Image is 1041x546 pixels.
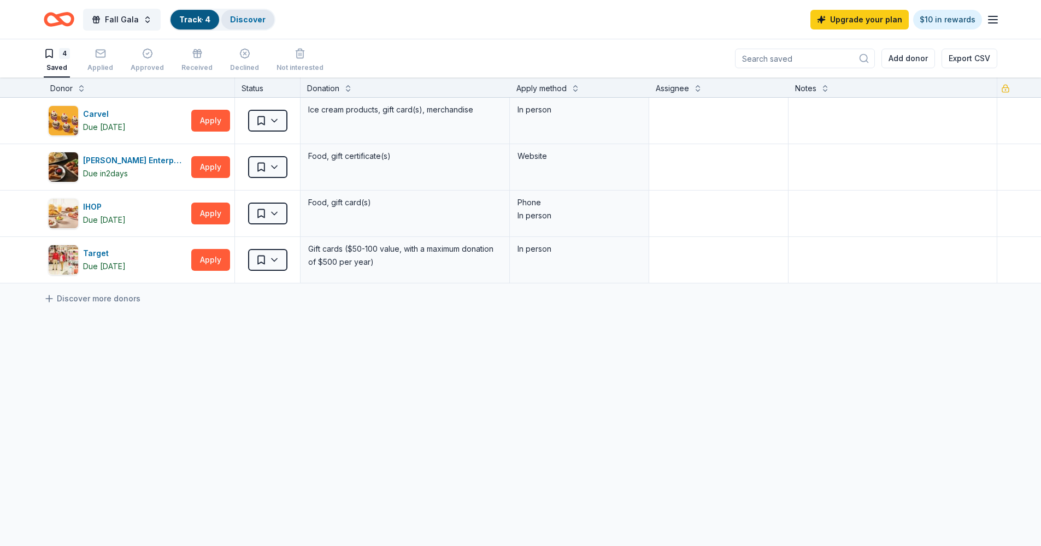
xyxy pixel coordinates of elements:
[913,10,982,29] a: $10 in rewards
[191,249,230,271] button: Apply
[83,200,126,213] div: IHOP
[131,63,164,72] div: Approved
[656,82,689,95] div: Assignee
[83,213,126,227] div: Due [DATE]
[191,203,230,224] button: Apply
[307,195,503,210] div: Food, gift card(s)
[48,105,187,136] button: Image for CarvelCarvelDue [DATE]
[48,198,187,229] button: Image for IHOPIHOPDue [DATE]
[49,152,78,182] img: Image for Doherty Enterprises
[44,63,70,72] div: Saved
[44,292,140,305] a: Discover more donors
[105,13,139,26] span: Fall Gala
[48,245,187,275] button: Image for TargetTargetDue [DATE]
[517,196,641,209] div: Phone
[131,44,164,78] button: Approved
[87,44,113,78] button: Applied
[169,9,275,31] button: Track· 4Discover
[191,156,230,178] button: Apply
[44,7,74,32] a: Home
[810,10,909,29] a: Upgrade your plan
[50,82,73,95] div: Donor
[517,242,641,256] div: In person
[44,44,70,78] button: 4Saved
[235,78,301,97] div: Status
[83,167,128,180] div: Due in 2 days
[181,63,213,72] div: Received
[881,49,935,68] button: Add donor
[517,150,641,163] div: Website
[307,149,503,164] div: Food, gift certificate(s)
[735,49,875,68] input: Search saved
[277,44,324,78] button: Not interested
[191,110,230,132] button: Apply
[49,245,78,275] img: Image for Target
[48,152,187,182] button: Image for Doherty Enterprises[PERSON_NAME] EnterprisesDue in2days
[83,260,126,273] div: Due [DATE]
[83,154,187,167] div: [PERSON_NAME] Enterprises
[307,241,503,270] div: Gift cards ($50-100 value, with a maximum donation of $500 per year)
[795,82,816,95] div: Notes
[83,108,126,121] div: Carvel
[179,15,210,24] a: Track· 4
[87,63,113,72] div: Applied
[49,199,78,228] img: Image for IHOP
[230,63,259,72] div: Declined
[181,44,213,78] button: Received
[83,121,126,134] div: Due [DATE]
[517,103,641,116] div: In person
[942,49,997,68] button: Export CSV
[59,48,70,59] div: 4
[230,44,259,78] button: Declined
[83,9,161,31] button: Fall Gala
[516,82,567,95] div: Apply method
[83,247,126,260] div: Target
[277,63,324,72] div: Not interested
[307,102,503,117] div: Ice cream products, gift card(s), merchandise
[307,82,339,95] div: Donation
[230,15,266,24] a: Discover
[517,209,641,222] div: In person
[49,106,78,135] img: Image for Carvel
